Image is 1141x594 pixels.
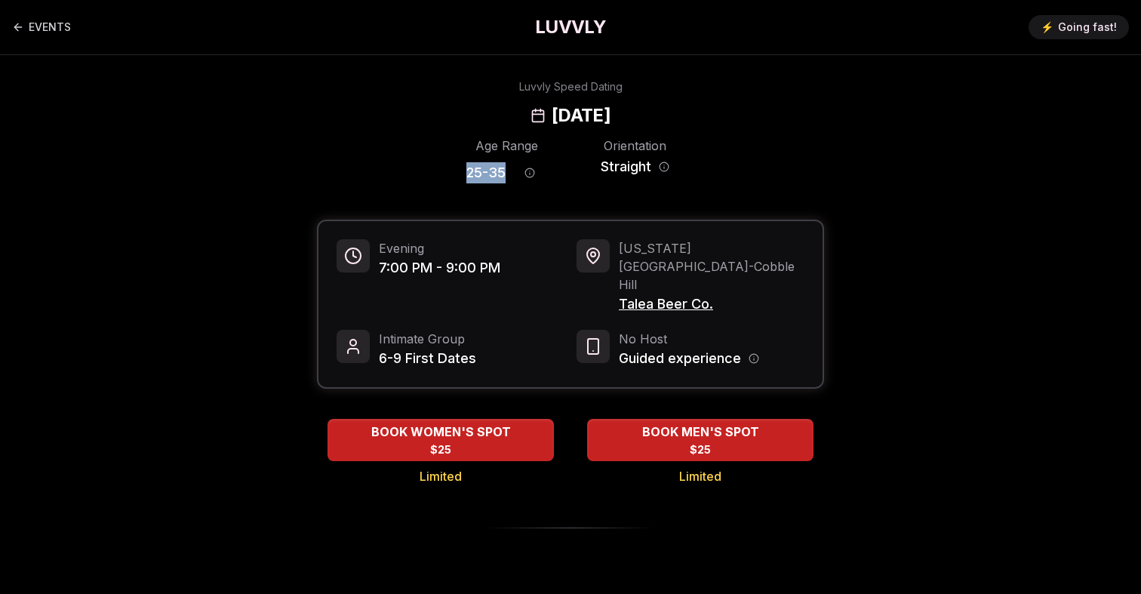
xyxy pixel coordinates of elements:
[328,419,554,461] button: BOOK WOMEN'S SPOT - Limited
[379,239,500,257] span: Evening
[619,239,804,294] span: [US_STATE][GEOGRAPHIC_DATA] - Cobble Hill
[420,467,462,485] span: Limited
[519,79,623,94] div: Luvvly Speed Dating
[368,423,514,441] span: BOOK WOMEN'S SPOT
[466,162,506,183] span: 25 - 35
[379,330,476,348] span: Intimate Group
[535,15,606,39] a: LUVVLY
[587,419,813,461] button: BOOK MEN'S SPOT - Limited
[1041,20,1053,35] span: ⚡️
[552,103,610,128] h2: [DATE]
[379,257,500,279] span: 7:00 PM - 9:00 PM
[1058,20,1117,35] span: Going fast!
[619,348,741,369] span: Guided experience
[639,423,762,441] span: BOOK MEN'S SPOT
[601,156,651,177] span: Straight
[513,156,546,189] button: Age range information
[619,294,804,315] span: Talea Beer Co.
[595,137,675,155] div: Orientation
[690,442,711,457] span: $25
[379,348,476,369] span: 6-9 First Dates
[659,162,669,172] button: Orientation information
[679,467,721,485] span: Limited
[12,12,71,42] a: Back to events
[466,137,546,155] div: Age Range
[619,330,759,348] span: No Host
[430,442,451,457] span: $25
[749,353,759,364] button: Host information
